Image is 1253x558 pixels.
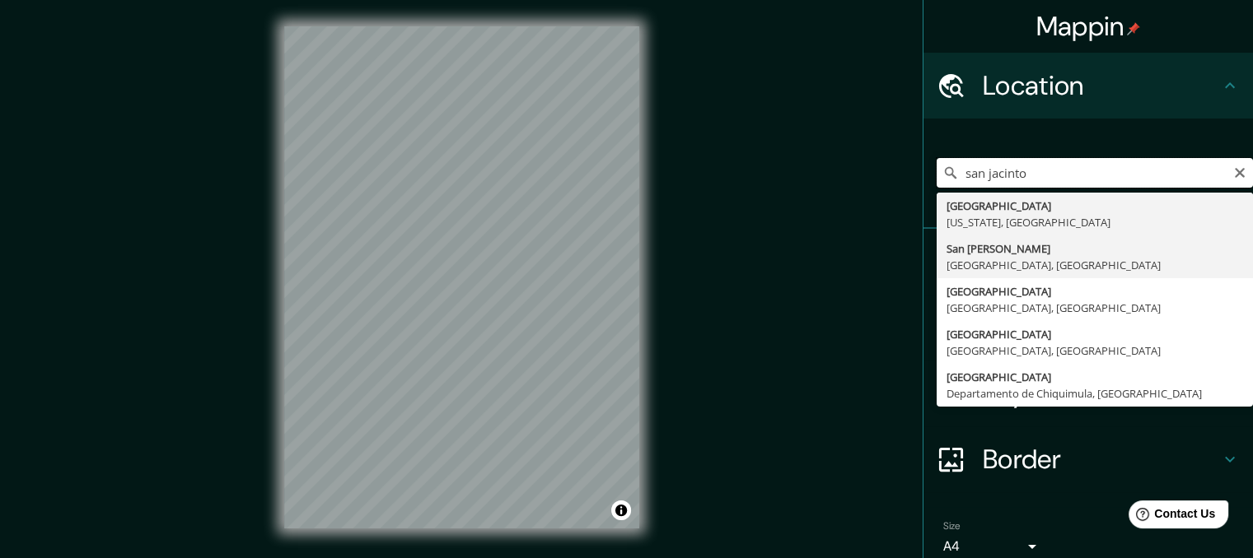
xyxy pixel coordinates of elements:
[284,26,639,528] canvas: Map
[947,342,1243,359] div: [GEOGRAPHIC_DATA], [GEOGRAPHIC_DATA]
[947,300,1243,316] div: [GEOGRAPHIC_DATA], [GEOGRAPHIC_DATA]
[947,257,1243,273] div: [GEOGRAPHIC_DATA], [GEOGRAPHIC_DATA]
[1233,164,1246,179] button: Clear
[937,158,1253,188] input: Pick your city or area
[923,53,1253,119] div: Location
[1127,22,1140,35] img: pin-icon.png
[923,360,1253,426] div: Layout
[1036,10,1141,43] h4: Mappin
[943,519,961,533] label: Size
[947,198,1243,214] div: [GEOGRAPHIC_DATA]
[947,385,1243,402] div: Departamento de Chiquimula, [GEOGRAPHIC_DATA]
[923,295,1253,360] div: Style
[983,69,1220,102] h4: Location
[947,326,1243,342] div: [GEOGRAPHIC_DATA]
[947,283,1243,300] div: [GEOGRAPHIC_DATA]
[983,377,1220,410] h4: Layout
[983,443,1220,476] h4: Border
[611,500,631,520] button: Toggle attribution
[947,214,1243,230] div: [US_STATE], [GEOGRAPHIC_DATA]
[1106,494,1235,540] iframe: Help widget launcher
[947,240,1243,257] div: San [PERSON_NAME]
[923,229,1253,295] div: Pins
[947,369,1243,385] div: [GEOGRAPHIC_DATA]
[923,426,1253,492] div: Border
